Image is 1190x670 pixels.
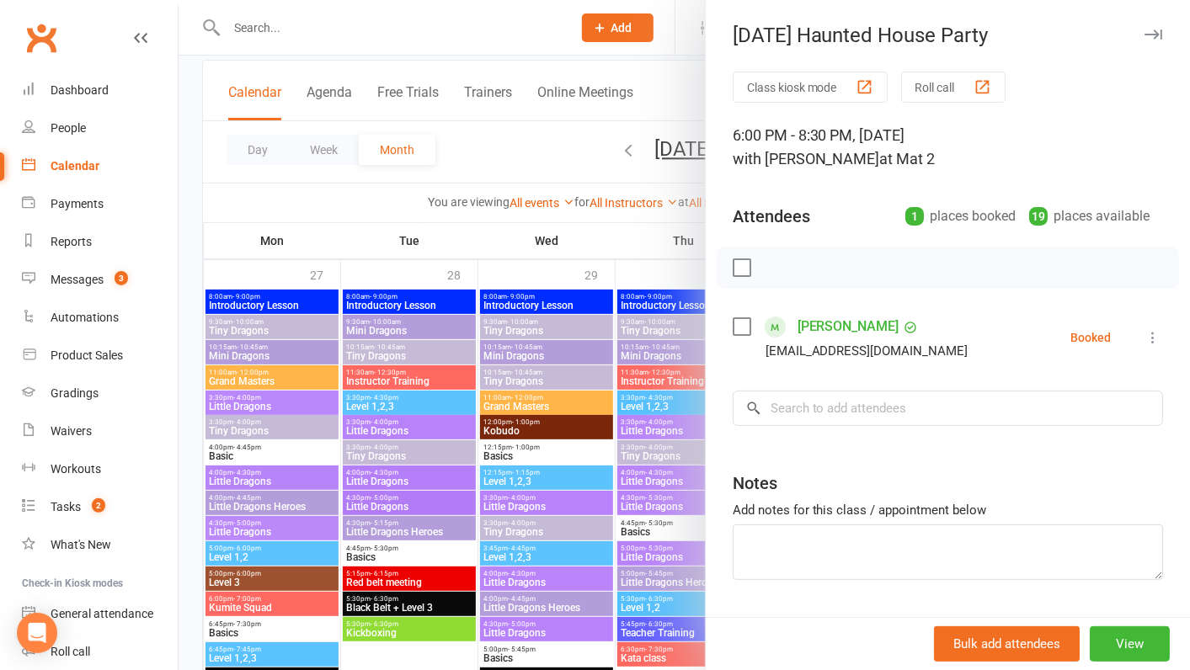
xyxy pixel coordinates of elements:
[51,500,81,513] div: Tasks
[51,311,119,324] div: Automations
[1029,207,1048,226] div: 19
[22,488,178,526] a: Tasks 2
[733,72,888,103] button: Class kiosk mode
[880,150,936,167] span: at Mat 2
[115,271,128,285] span: 3
[51,83,109,97] div: Dashboard
[22,526,178,564] a: What's New
[51,159,99,173] div: Calendar
[733,150,880,167] span: with [PERSON_NAME]
[51,197,104,210] div: Payments
[22,223,178,261] a: Reports
[51,235,92,248] div: Reports
[22,412,178,450] a: Waivers
[733,124,1163,171] div: 6:00 PM - 8:30 PM, [DATE]
[22,261,178,299] a: Messages 3
[905,205,1016,228] div: places booked
[92,498,105,513] span: 2
[733,205,810,228] div: Attendees
[20,17,62,59] a: Clubworx
[22,72,178,109] a: Dashboard
[22,299,178,337] a: Automations
[51,348,123,362] div: Product Sales
[51,462,101,476] div: Workouts
[51,121,86,135] div: People
[798,313,899,340] a: [PERSON_NAME]
[17,613,57,653] div: Open Intercom Messenger
[51,538,111,551] div: What's New
[51,645,90,658] div: Roll call
[51,273,104,286] div: Messages
[733,500,1163,520] div: Add notes for this class / appointment below
[22,450,178,488] a: Workouts
[51,607,153,620] div: General attendance
[22,375,178,412] a: Gradings
[1029,205,1150,228] div: places available
[934,626,1080,662] button: Bulk add attendees
[706,24,1190,47] div: [DATE] Haunted House Party
[51,424,92,438] div: Waivers
[733,391,1163,426] input: Search to add attendees
[733,471,777,495] div: Notes
[1090,626,1170,662] button: View
[22,185,178,223] a: Payments
[22,109,178,147] a: People
[22,595,178,633] a: General attendance kiosk mode
[901,72,1006,103] button: Roll call
[1070,332,1111,343] div: Booked
[905,207,924,226] div: 1
[22,337,178,375] a: Product Sales
[22,147,178,185] a: Calendar
[51,386,99,400] div: Gradings
[766,340,969,362] div: [EMAIL_ADDRESS][DOMAIN_NAME]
